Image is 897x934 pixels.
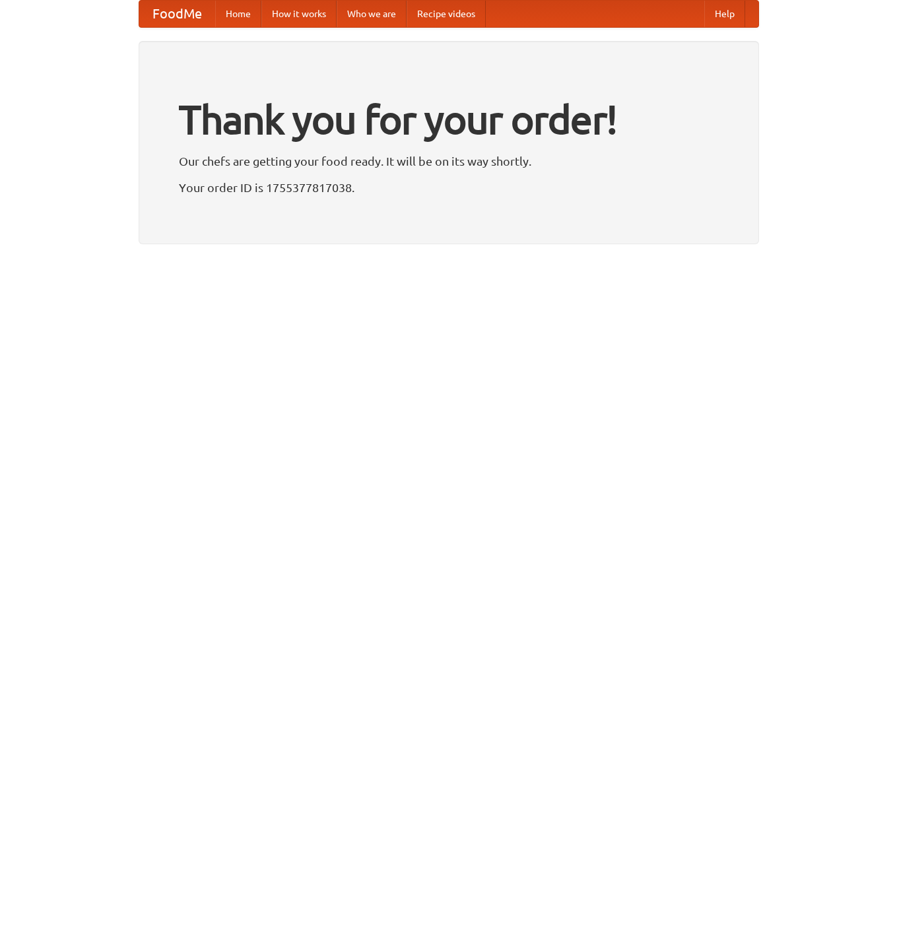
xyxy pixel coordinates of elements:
a: Help [704,1,745,27]
a: Who we are [337,1,407,27]
h1: Thank you for your order! [179,88,719,151]
a: Home [215,1,261,27]
a: Recipe videos [407,1,486,27]
a: How it works [261,1,337,27]
p: Your order ID is 1755377817038. [179,178,719,197]
a: FoodMe [139,1,215,27]
p: Our chefs are getting your food ready. It will be on its way shortly. [179,151,719,171]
